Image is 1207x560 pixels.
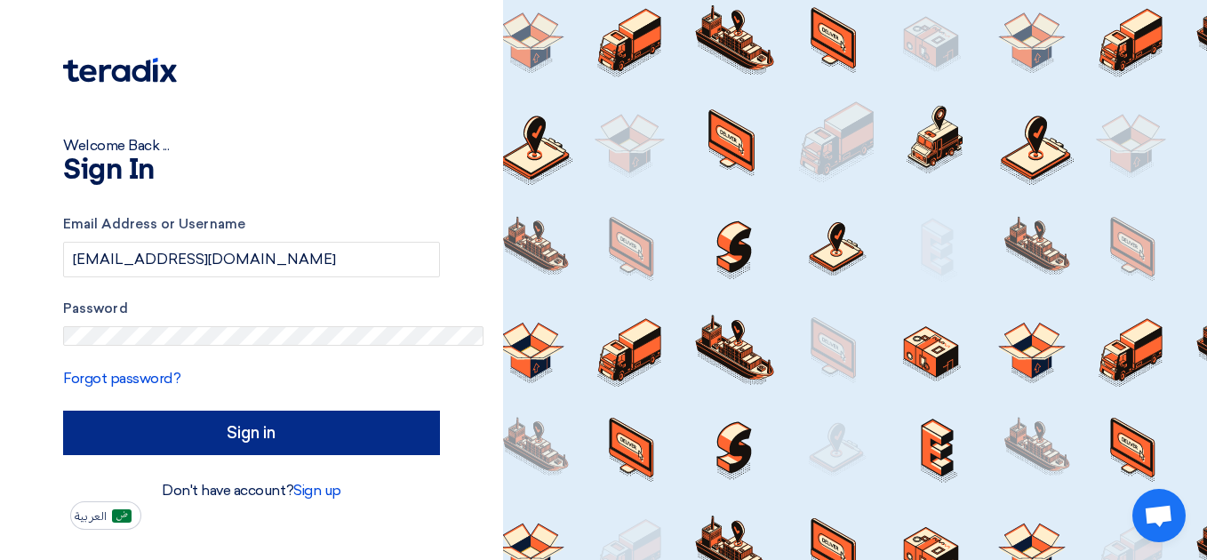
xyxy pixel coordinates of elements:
div: Welcome Back ... [63,135,440,156]
a: Sign up [293,482,341,499]
input: Enter your business email or username [63,242,440,277]
label: Password [63,299,440,319]
span: العربية [75,510,107,523]
img: Teradix logo [63,58,177,83]
img: ar-AR.png [112,509,132,523]
label: Email Address or Username [63,214,440,235]
div: Don't have account? [63,480,440,501]
input: Sign in [63,411,440,455]
h1: Sign In [63,156,440,185]
div: Open chat [1132,489,1186,542]
a: Forgot password? [63,370,180,387]
button: العربية [70,501,141,530]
